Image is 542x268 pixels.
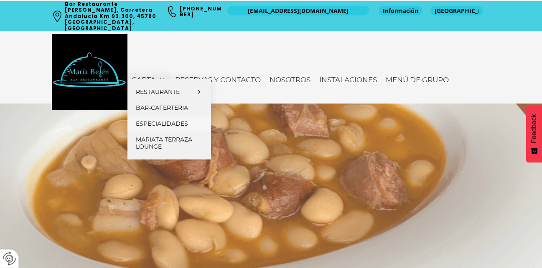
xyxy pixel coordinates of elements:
a: [GEOGRAPHIC_DATA] [430,6,483,15]
span: Nosotros [270,76,310,84]
a: Menú de Grupo [382,71,453,88]
a: Especialidades [127,116,211,131]
a: [PHONE_NUMBER] [180,5,222,18]
a: Carta [127,71,170,88]
a: Información [379,6,422,15]
a: Bar-Caferteria [127,100,211,116]
span: Instalaciones [319,76,377,84]
a: Bar Restaurante [PERSON_NAME], Carretera Andalucía Km 92.300, 45780 [GEOGRAPHIC_DATA], [GEOGRAPHI... [65,0,158,32]
a: Nosotros [265,71,315,88]
a: Instalaciones [315,71,381,88]
span: Reservas y contacto [175,76,261,84]
img: Bar Restaurante María Belén [52,34,127,110]
span: Especialidades [136,120,188,127]
a: Mariata Terraza Lounge [127,131,211,154]
button: Feedback - Mostrar encuesta [526,106,542,162]
span: Información [383,7,418,15]
a: Reservas y contacto [171,71,265,88]
span: Restaurante [136,88,193,96]
span: Menú de Grupo [386,76,449,84]
span: Mariata Terraza Lounge [136,136,192,150]
a: Restaurante [127,84,211,100]
span: Bar-Caferteria [136,104,188,111]
a: [EMAIL_ADDRESS][DOMAIN_NAME] [227,6,369,15]
span: Carta [132,76,155,84]
span: Feedback [530,114,538,143]
span: [EMAIL_ADDRESS][DOMAIN_NAME] [248,7,349,15]
span: [GEOGRAPHIC_DATA] [435,7,478,15]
